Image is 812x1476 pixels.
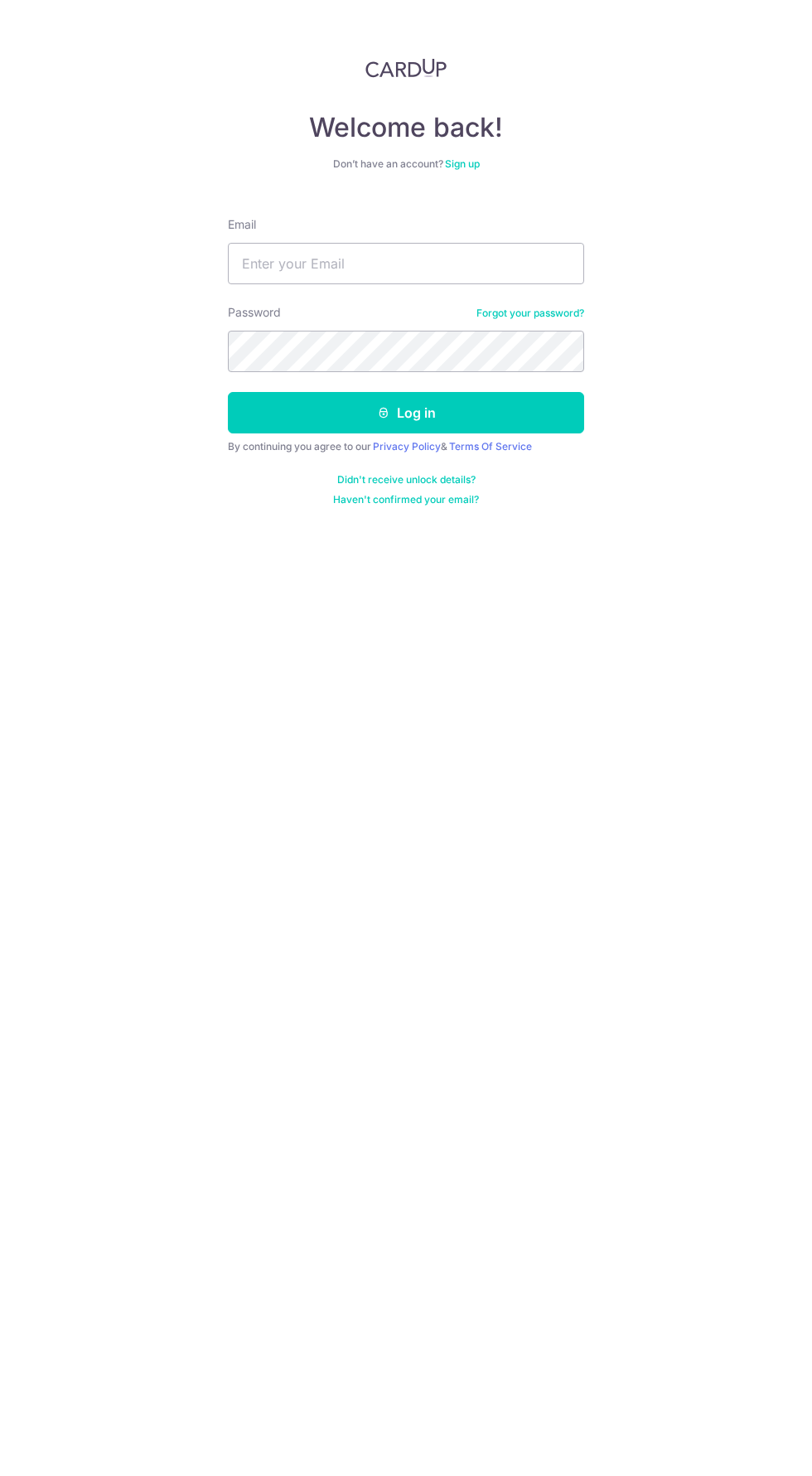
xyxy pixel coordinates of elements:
a: Privacy Policy [373,440,441,452]
button: Log in [228,392,584,433]
div: By continuing you agree to our & [228,440,584,453]
img: CardUp Logo [365,58,447,78]
label: Password [228,304,281,321]
a: Forgot your password? [476,307,584,320]
h4: Welcome back! [228,111,584,144]
input: Enter your Email [228,243,584,284]
a: Terms Of Service [449,440,532,452]
a: Haven't confirmed your email? [333,493,479,506]
a: Sign up [445,157,480,170]
a: Didn't receive unlock details? [337,473,476,486]
div: Don’t have an account? [228,157,584,171]
label: Email [228,216,256,233]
